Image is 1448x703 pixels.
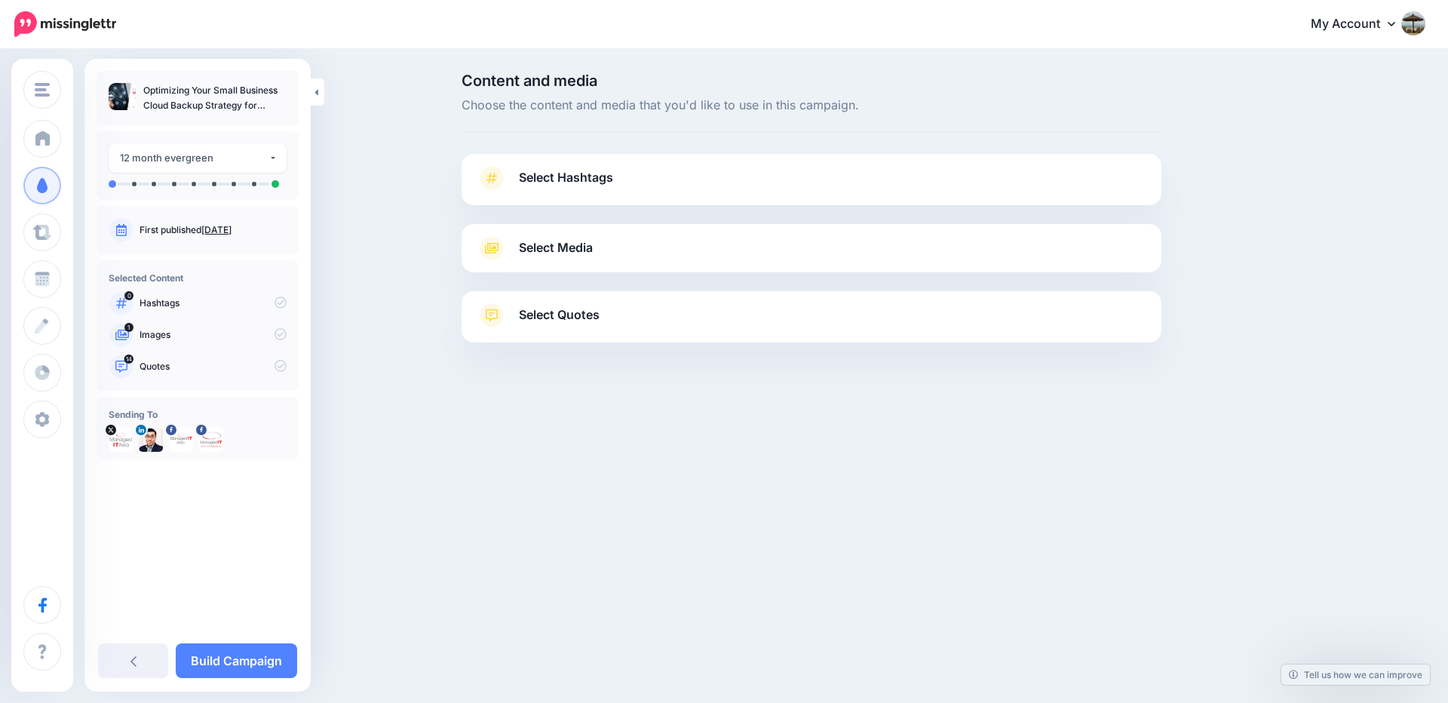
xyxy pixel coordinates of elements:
img: picture-bsa59181.png [169,428,193,452]
span: 1 [124,323,133,332]
img: 1554267344198-36989.png [139,428,163,452]
p: Hashtags [140,296,287,310]
h4: Selected Content [109,272,287,284]
a: Select Quotes [477,303,1146,342]
p: Images [140,328,287,342]
span: Select Hashtags [519,167,613,188]
a: My Account [1296,6,1425,43]
a: Tell us how we can improve [1281,665,1430,685]
span: Select Media [519,238,593,258]
span: 14 [124,355,134,364]
p: Optimizing Your Small Business Cloud Backup Strategy for Remote Teams [143,83,287,113]
img: picture-bsa59182.png [199,428,223,452]
span: 0 [124,291,133,300]
button: 12 month evergreen [109,143,287,173]
a: Select Media [477,236,1146,260]
p: First published [140,223,287,237]
span: Choose the content and media that you'd like to use in this campaign. [462,96,1161,115]
a: Select Hashtags [477,166,1146,205]
div: 12 month evergreen [120,149,268,167]
img: GiTaVuQ--18492.png [109,428,133,452]
img: Missinglettr [14,11,116,37]
span: Content and media [462,73,1161,88]
img: menu.png [35,83,50,97]
img: 82d1013b961d1d3e1afc4cfbbcc9b388_thumb.jpg [109,83,136,110]
p: Quotes [140,360,287,373]
span: Select Quotes [519,305,600,325]
h4: Sending To [109,409,287,420]
a: [DATE] [201,224,232,235]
